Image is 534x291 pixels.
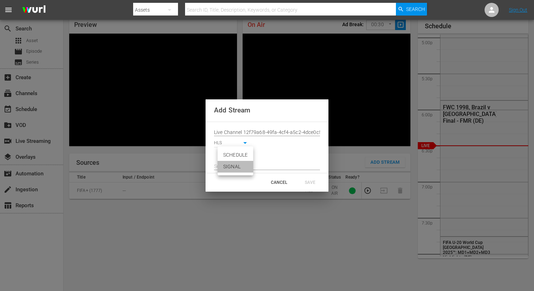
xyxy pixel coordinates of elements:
img: ans4CAIJ8jUAAAAAAAAAAAAAAAAAAAAAAAAgQb4GAAAAAAAAAAAAAAAAAAAAAAAAJMjXAAAAAAAAAAAAAAAAAAAAAAAAgAT5G... [17,2,51,18]
li: SCHEDULE [218,149,253,161]
li: SIGNAL [218,161,253,173]
span: Search [406,3,425,16]
a: Sign Out [509,7,527,13]
span: menu [4,6,13,14]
